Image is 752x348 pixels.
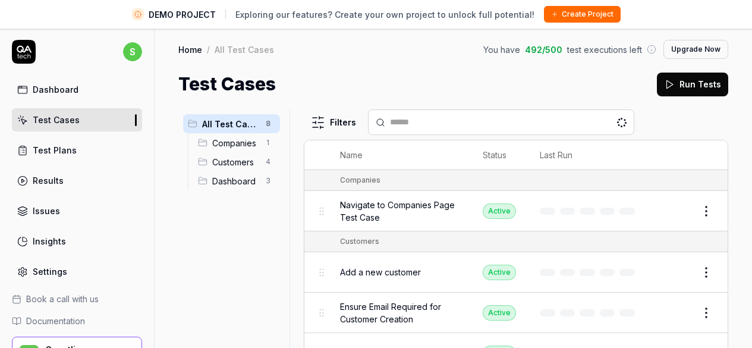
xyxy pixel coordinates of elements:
[525,43,562,56] span: 492 / 500
[528,140,652,170] th: Last Run
[567,43,642,56] span: test executions left
[471,140,528,170] th: Status
[304,111,363,134] button: Filters
[33,144,77,156] div: Test Plans
[663,40,728,59] button: Upgrade Now
[340,199,459,224] span: Navigate to Companies Page Test Case
[340,236,379,247] div: Customers
[12,108,142,131] a: Test Cases
[261,136,275,150] span: 1
[193,152,280,171] div: Drag to reorderCustomers4
[12,293,142,305] a: Book a call with us
[33,83,78,96] div: Dashboard
[33,174,64,187] div: Results
[304,191,728,231] tr: Navigate to Companies Page Test CaseActive
[123,42,142,61] span: s
[12,169,142,192] a: Results
[215,43,274,55] div: All Test Cases
[12,78,142,101] a: Dashboard
[178,71,276,98] h1: Test Cases
[26,315,85,327] span: Documentation
[12,260,142,283] a: Settings
[193,133,280,152] div: Drag to reorderCompanies1
[193,171,280,190] div: Drag to reorderDashboard3
[328,140,471,170] th: Name
[304,252,728,293] tr: Add a new customerActive
[33,205,60,217] div: Issues
[340,300,459,325] span: Ensure Email Required for Customer Creation
[12,315,142,327] a: Documentation
[304,293,728,333] tr: Ensure Email Required for Customer CreationActive
[261,155,275,169] span: 4
[235,8,534,21] span: Exploring our features? Create your own project to unlock full potential!
[33,114,80,126] div: Test Cases
[483,43,520,56] span: You have
[261,117,275,131] span: 8
[212,156,259,168] span: Customers
[33,265,67,278] div: Settings
[12,230,142,253] a: Insights
[544,6,621,23] button: Create Project
[33,235,66,247] div: Insights
[483,203,516,219] div: Active
[26,293,99,305] span: Book a call with us
[340,266,421,278] span: Add a new customer
[212,137,259,149] span: Companies
[202,118,259,130] span: All Test Cases
[12,199,142,222] a: Issues
[261,174,275,188] span: 3
[123,40,142,64] button: s
[483,305,516,321] div: Active
[207,43,210,55] div: /
[340,175,380,186] div: Companies
[149,8,216,21] span: DEMO PROJECT
[178,43,202,55] a: Home
[12,139,142,162] a: Test Plans
[657,73,728,96] button: Run Tests
[212,175,259,187] span: Dashboard
[483,265,516,280] div: Active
